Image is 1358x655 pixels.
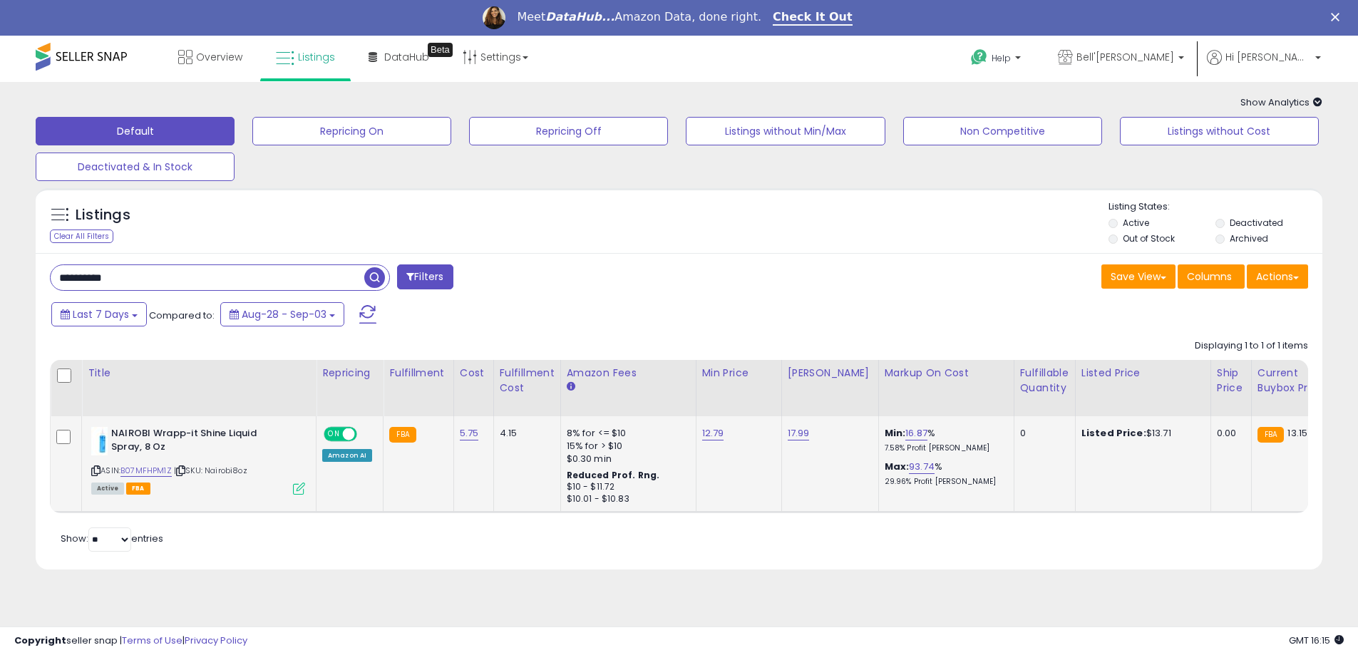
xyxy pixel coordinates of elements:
a: Hi [PERSON_NAME] [1207,50,1321,82]
span: Aug-28 - Sep-03 [242,307,326,321]
div: Amazon AI [322,449,372,462]
a: Listings [265,36,346,78]
a: Check It Out [773,10,853,26]
span: FBA [126,483,150,495]
button: Default [36,117,235,145]
small: FBA [389,427,416,443]
div: Cost [460,366,488,381]
a: DataHub [358,36,440,78]
span: OFF [355,428,378,440]
strong: Copyright [14,634,66,647]
label: Deactivated [1230,217,1283,229]
span: 13.15 [1287,426,1307,440]
div: Fulfillable Quantity [1020,366,1069,396]
span: Bell'[PERSON_NAME] [1076,50,1174,64]
button: Last 7 Days [51,302,147,326]
a: 93.74 [909,460,935,474]
div: [PERSON_NAME] [788,366,873,381]
a: B07MFHPM1Z [120,465,172,477]
b: Max: [885,460,910,473]
span: 2025-09-11 16:15 GMT [1289,634,1344,647]
button: Columns [1178,264,1245,289]
button: Aug-28 - Sep-03 [220,302,344,326]
button: Non Competitive [903,117,1102,145]
span: Help [992,52,1011,64]
div: Min Price [702,366,776,381]
div: Clear All Filters [50,229,113,243]
button: Save View [1101,264,1176,289]
th: The percentage added to the cost of goods (COGS) that forms the calculator for Min & Max prices. [878,360,1014,416]
div: Fulfillment [389,366,447,381]
div: $0.30 min [567,453,685,465]
div: 0.00 [1217,427,1240,440]
span: Listings [298,50,335,64]
b: Reduced Prof. Rng. [567,469,660,481]
a: 17.99 [788,426,810,440]
small: Amazon Fees. [567,381,575,393]
div: $13.71 [1081,427,1200,440]
b: Listed Price: [1081,426,1146,440]
b: NAIROBI Wrapp-it Shine Liquid Spray, 8 Oz [111,427,284,457]
i: DataHub... [545,10,614,24]
button: Filters [397,264,453,289]
button: Listings without Cost [1120,117,1319,145]
div: Meet Amazon Data, done right. [517,10,761,24]
div: Tooltip anchor [428,43,453,57]
p: 29.96% Profit [PERSON_NAME] [885,477,1003,487]
button: Repricing On [252,117,451,145]
img: Profile image for Georgie [483,6,505,29]
div: Displaying 1 to 1 of 1 items [1195,339,1308,353]
div: 8% for <= $10 [567,427,685,440]
i: Get Help [970,48,988,66]
div: 4.15 [500,427,550,440]
label: Out of Stock [1123,232,1175,244]
span: All listings currently available for purchase on Amazon [91,483,124,495]
div: $10 - $11.72 [567,481,685,493]
a: Settings [452,36,539,78]
span: Columns [1187,269,1232,284]
label: Active [1123,217,1149,229]
div: Close [1331,13,1345,21]
span: | SKU: Nairobi8oz [174,465,247,476]
span: Last 7 Days [73,307,129,321]
span: Hi [PERSON_NAME] [1225,50,1311,64]
a: Terms of Use [122,634,182,647]
div: $10.01 - $10.83 [567,493,685,505]
p: Listing States: [1108,200,1322,214]
div: 15% for > $10 [567,440,685,453]
a: Overview [168,36,253,78]
span: Show Analytics [1240,96,1322,109]
div: Amazon Fees [567,366,690,381]
div: Markup on Cost [885,366,1008,381]
b: Min: [885,426,906,440]
h5: Listings [76,205,130,225]
div: Ship Price [1217,366,1245,396]
a: 16.87 [905,426,927,440]
div: ASIN: [91,427,305,493]
a: Privacy Policy [185,634,247,647]
label: Archived [1230,232,1268,244]
img: 21pj5sRNlJL._SL40_.jpg [91,427,108,455]
span: Compared to: [149,309,215,322]
a: 12.79 [702,426,724,440]
div: % [885,427,1003,453]
p: 7.58% Profit [PERSON_NAME] [885,443,1003,453]
div: Current Buybox Price [1257,366,1331,396]
div: Repricing [322,366,377,381]
span: Overview [196,50,242,64]
div: Listed Price [1081,366,1205,381]
button: Repricing Off [469,117,668,145]
div: seller snap | | [14,634,247,648]
span: DataHub [384,50,429,64]
div: % [885,460,1003,487]
a: Help [960,38,1035,82]
div: 0 [1020,427,1064,440]
button: Deactivated & In Stock [36,153,235,181]
div: Title [88,366,310,381]
a: 5.75 [460,426,479,440]
div: Fulfillment Cost [500,366,555,396]
button: Actions [1247,264,1308,289]
span: ON [325,428,343,440]
small: FBA [1257,427,1284,443]
a: Bell'[PERSON_NAME] [1047,36,1195,82]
